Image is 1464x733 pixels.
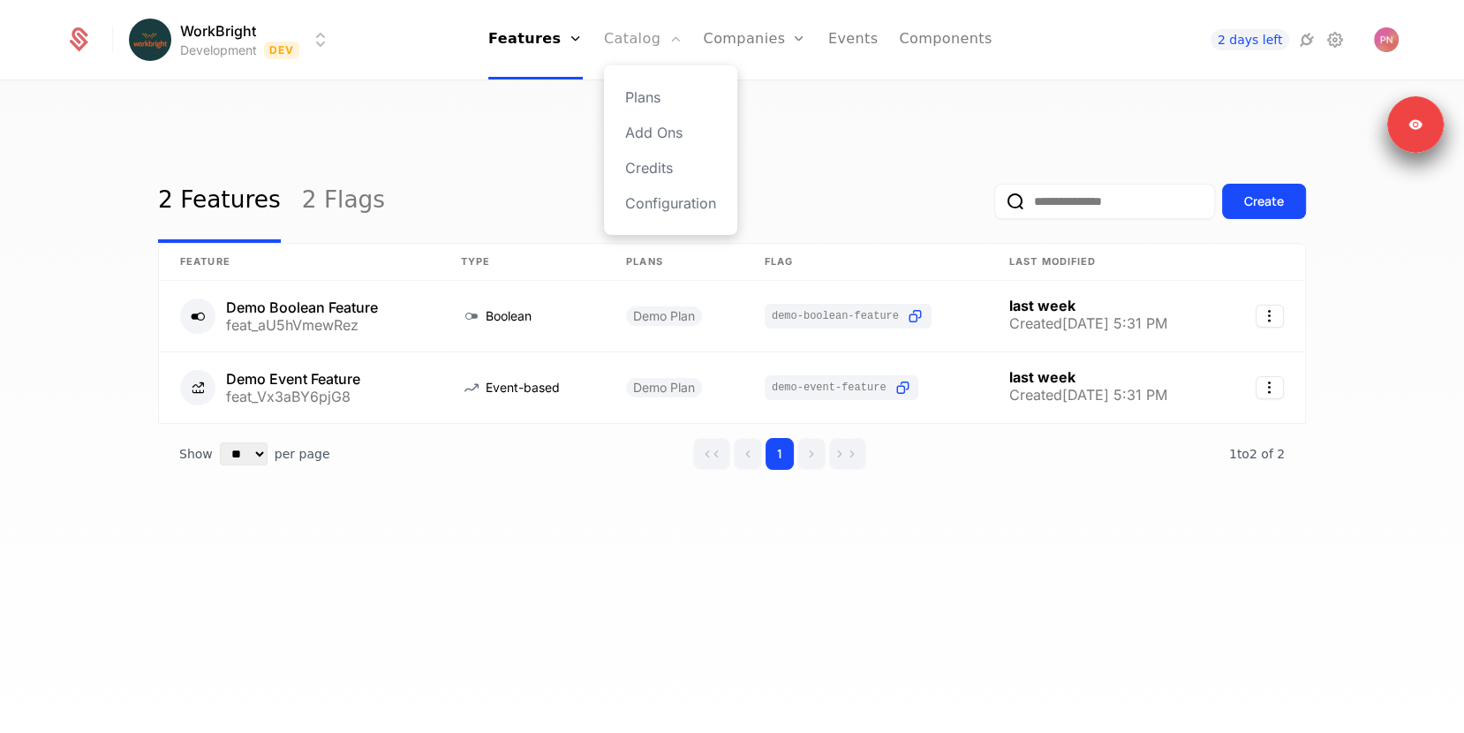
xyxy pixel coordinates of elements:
[1324,29,1346,50] a: Settings
[693,438,866,470] div: Page navigation
[180,42,257,59] div: Development
[766,438,794,470] button: Go to page 1
[220,442,268,465] select: Select page size
[158,424,1306,484] div: Table pagination
[1256,305,1284,328] button: Select action
[743,244,988,281] th: Flag
[1296,29,1317,50] a: Integrations
[605,244,743,281] th: Plans
[1229,447,1277,461] span: 1 to 2 of
[625,122,716,143] a: Add Ons
[625,193,716,214] a: Configuration
[829,438,866,470] button: Go to last page
[134,20,332,59] button: Select environment
[1256,376,1284,399] button: Select action
[158,160,281,243] a: 2 Features
[988,244,1222,281] th: Last Modified
[302,160,385,243] a: 2 Flags
[625,87,716,108] a: Plans
[797,438,826,470] button: Go to next page
[1374,27,1399,52] img: Patrick Navarro
[440,244,605,281] th: Type
[734,438,762,470] button: Go to previous page
[1244,193,1284,210] div: Create
[1222,184,1306,219] button: Create
[1229,447,1285,461] span: 2
[180,20,256,42] span: WorkBright
[159,244,440,281] th: Feature
[1211,29,1290,50] a: 2 days left
[275,445,330,463] span: per page
[1374,27,1399,52] button: Open user button
[625,157,716,178] a: Credits
[693,438,730,470] button: Go to first page
[264,42,300,59] span: Dev
[129,19,171,61] img: WorkBright
[179,445,213,463] span: Show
